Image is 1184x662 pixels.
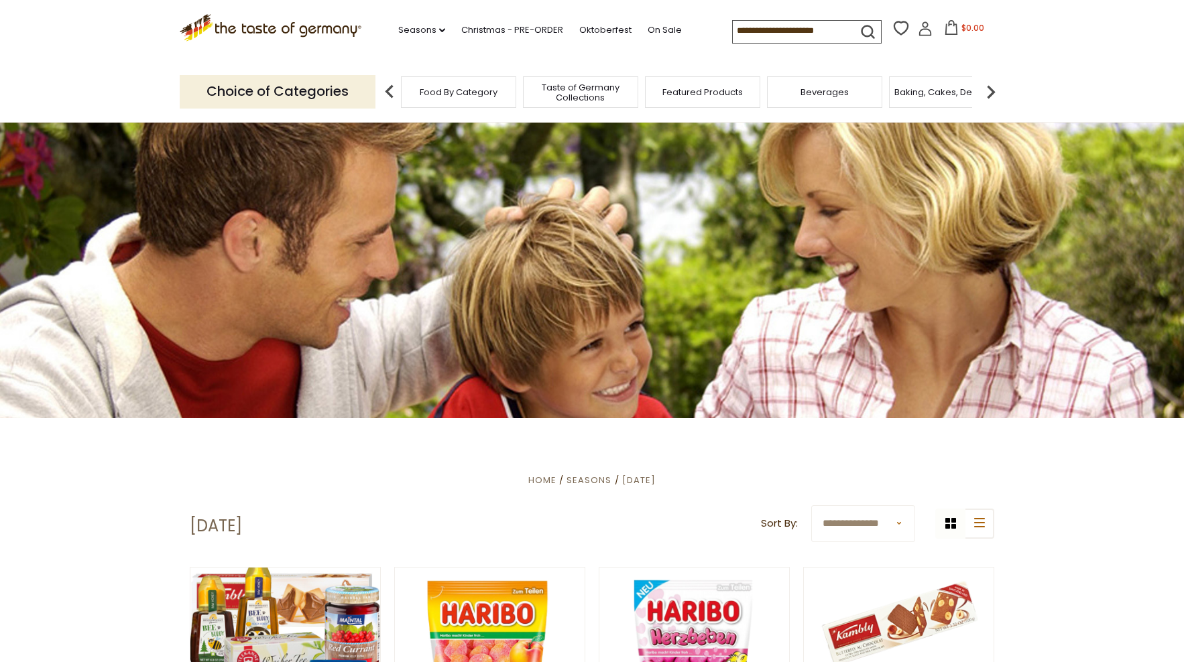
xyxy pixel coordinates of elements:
h1: [DATE] [190,516,242,536]
button: $0.00 [935,20,992,40]
a: Seasons [398,23,445,38]
a: Christmas - PRE-ORDER [461,23,563,38]
a: On Sale [648,23,682,38]
a: Home [528,474,556,486]
a: Food By Category [420,87,497,97]
label: Sort By: [761,515,798,532]
a: Oktoberfest [579,23,632,38]
p: Choice of Categories [180,75,375,108]
a: Seasons [567,474,611,486]
a: [DATE] [622,474,656,486]
span: $0.00 [961,22,984,34]
img: next arrow [978,78,1004,105]
a: Baking, Cakes, Desserts [894,87,998,97]
img: previous arrow [376,78,403,105]
a: Taste of Germany Collections [527,82,634,103]
a: Featured Products [662,87,743,97]
a: Beverages [801,87,849,97]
